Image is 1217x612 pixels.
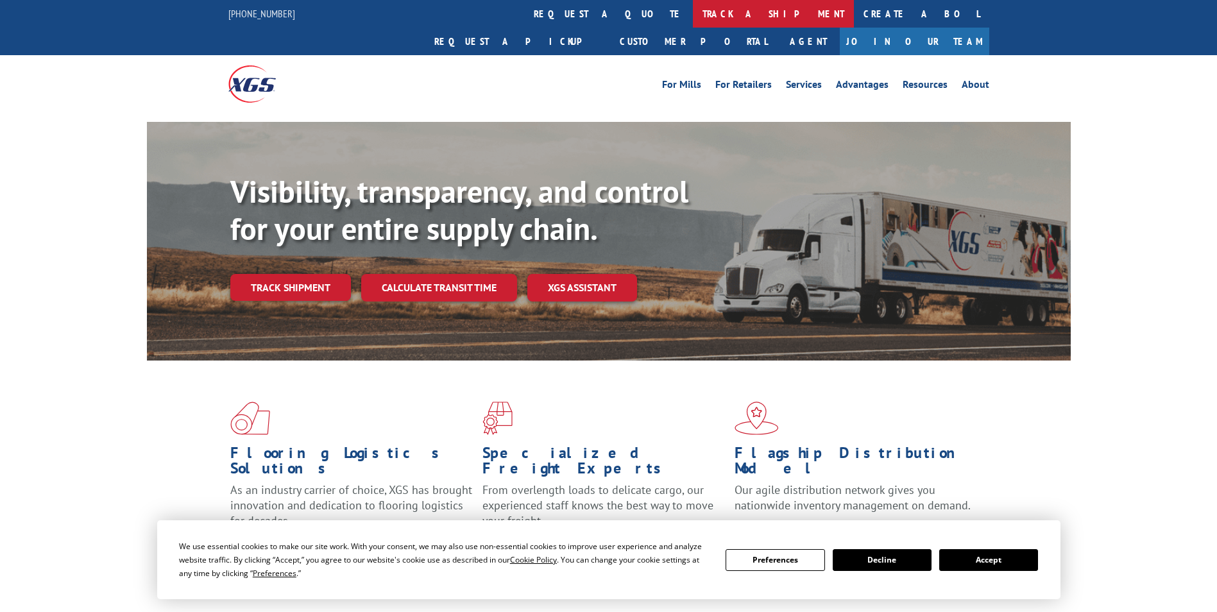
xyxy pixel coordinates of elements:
button: Preferences [726,549,824,571]
a: Resources [903,80,948,94]
p: From overlength loads to delicate cargo, our experienced staff knows the best way to move your fr... [482,482,725,540]
h1: Flagship Distribution Model [735,445,977,482]
a: Advantages [836,80,889,94]
a: Request a pickup [425,28,610,55]
a: Calculate transit time [361,274,517,302]
a: Customer Portal [610,28,777,55]
a: For Mills [662,80,701,94]
div: We use essential cookies to make our site work. With your consent, we may also use non-essential ... [179,540,710,580]
span: Cookie Policy [510,554,557,565]
a: For Retailers [715,80,772,94]
button: Decline [833,549,932,571]
img: xgs-icon-focused-on-flooring-red [482,402,513,435]
span: Our agile distribution network gives you nationwide inventory management on demand. [735,482,971,513]
h1: Flooring Logistics Solutions [230,445,473,482]
button: Accept [939,549,1038,571]
h1: Specialized Freight Experts [482,445,725,482]
span: Preferences [253,568,296,579]
b: Visibility, transparency, and control for your entire supply chain. [230,171,688,248]
img: xgs-icon-total-supply-chain-intelligence-red [230,402,270,435]
img: xgs-icon-flagship-distribution-model-red [735,402,779,435]
a: Services [786,80,822,94]
div: Cookie Consent Prompt [157,520,1060,599]
a: Agent [777,28,840,55]
a: Track shipment [230,274,351,301]
a: XGS ASSISTANT [527,274,637,302]
a: [PHONE_NUMBER] [228,7,295,20]
a: Join Our Team [840,28,989,55]
a: About [962,80,989,94]
span: As an industry carrier of choice, XGS has brought innovation and dedication to flooring logistics... [230,482,472,528]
